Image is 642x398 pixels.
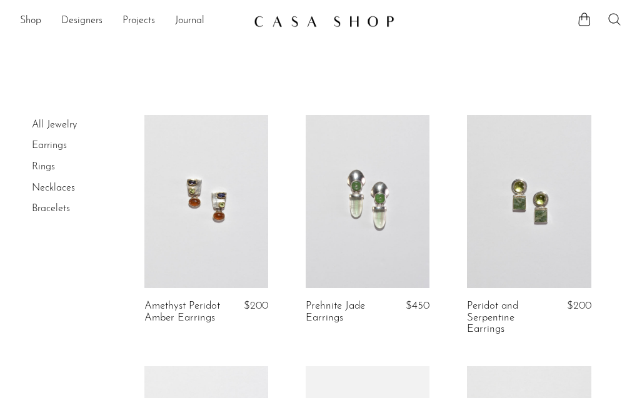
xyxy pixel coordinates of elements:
[32,204,70,214] a: Bracelets
[406,301,429,311] span: $450
[467,301,546,335] a: Peridot and Serpentine Earrings
[175,13,204,29] a: Journal
[20,11,244,32] nav: Desktop navigation
[20,13,41,29] a: Shop
[32,183,75,193] a: Necklaces
[61,13,103,29] a: Designers
[32,141,67,151] a: Earrings
[32,162,55,172] a: Rings
[567,301,591,311] span: $200
[123,13,155,29] a: Projects
[20,11,244,32] ul: NEW HEADER MENU
[144,301,224,324] a: Amethyst Peridot Amber Earrings
[244,301,268,311] span: $200
[32,120,77,130] a: All Jewelry
[306,301,385,324] a: Prehnite Jade Earrings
